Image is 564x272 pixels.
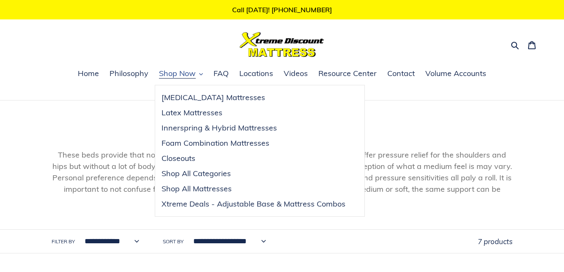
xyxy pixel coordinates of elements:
label: Filter by [52,238,75,245]
span: Shop Now [159,68,196,79]
label: Sort by [163,238,183,245]
a: Foam Combination Mattresses [155,136,352,151]
span: Closeouts [162,153,195,163]
span: 7 products [478,237,512,246]
a: Contact [383,68,419,80]
a: Innerspring & Hybrid Mattresses [155,120,352,136]
span: Latex Mattresses [162,108,222,118]
a: FAQ [209,68,233,80]
span: Xtreme Deals - Adjustable Base & Mattress Combos [162,199,345,209]
span: Resource Center [318,68,377,79]
a: Volume Accounts [421,68,490,80]
span: FAQ [214,68,229,79]
a: [MEDICAL_DATA] Mattresses [155,90,352,105]
span: Philosophy [110,68,148,79]
a: Shop All Categories [155,166,352,181]
a: Xtreme Deals - Adjustable Base & Mattress Combos [155,196,352,212]
span: Videos [284,68,308,79]
span: Shop All Categories [162,169,231,179]
span: [MEDICAL_DATA] Mattresses [162,92,265,103]
a: Locations [235,68,277,80]
span: Volume Accounts [425,68,486,79]
a: Closeouts [155,151,352,166]
a: Resource Center [314,68,381,80]
span: Home [78,68,99,79]
img: Xtreme Discount Mattress [240,32,324,57]
a: Home [74,68,103,80]
a: Shop All Mattresses [155,181,352,196]
span: Innerspring & Hybrid Mattresses [162,123,277,133]
span: Locations [239,68,273,79]
a: Latex Mattresses [155,105,352,120]
span: Contact [387,68,415,79]
span: Shop All Mattresses [162,184,232,194]
button: Shop Now [155,68,207,80]
a: Philosophy [105,68,153,80]
p: These beds provide that not too soft, not too firm feel that many sleeper prefer. They offer pres... [52,149,512,206]
a: Videos [279,68,312,80]
span: Foam Combination Mattresses [162,138,269,148]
